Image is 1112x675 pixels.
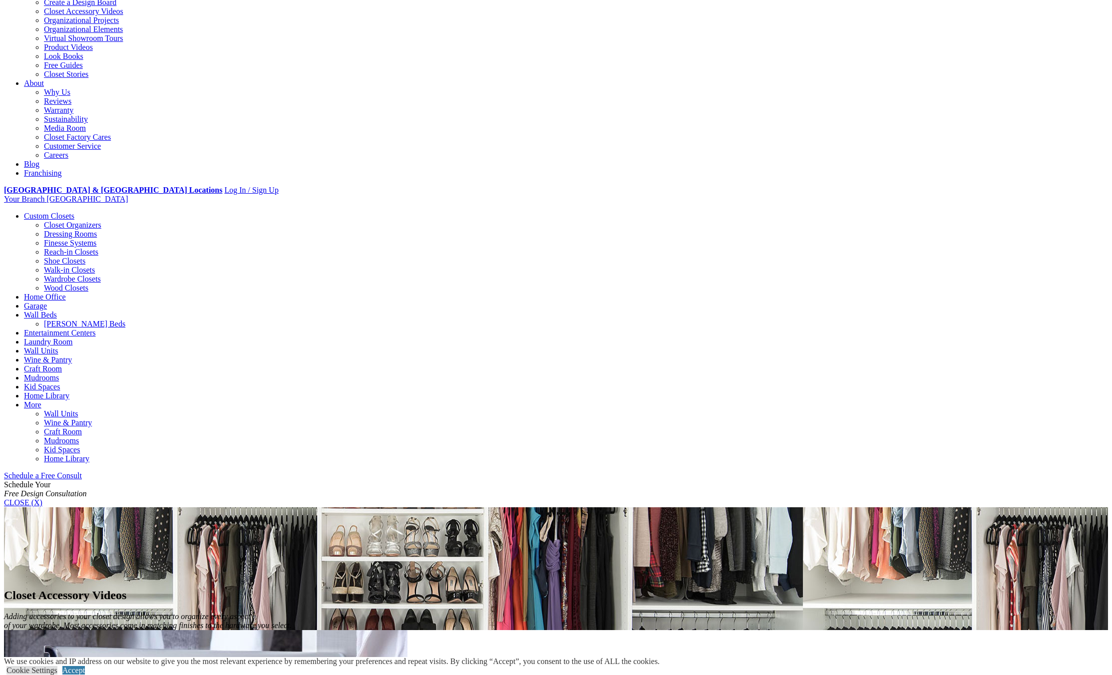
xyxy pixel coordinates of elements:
em: Adding accessories to your closet design allows you to organize every aspect of your wardrobe. Mo... [4,612,292,630]
div: We use cookies and IP address on our website to give you the most relevant experience by remember... [4,657,660,666]
em: Free Design Consultation [4,489,87,498]
a: Entertainment Centers [24,329,96,337]
a: Custom Closets [24,212,74,220]
a: Customer Service [44,142,101,150]
a: Product Videos [44,43,93,51]
a: Wardrobe Closets [44,275,101,283]
a: Dressing Rooms [44,230,97,238]
a: Wall Units [24,346,58,355]
span: Your Branch [4,195,44,203]
a: Closet Stories [44,70,88,78]
a: Cookie Settings [6,666,57,675]
a: Schedule a Free Consult (opens a dropdown menu) [4,471,82,480]
a: Warranty [44,106,73,114]
a: Sustainability [44,115,88,123]
a: Shoe Closets [44,257,85,265]
a: Finesse Systems [44,239,96,247]
a: Home Library [24,391,69,400]
h1: Closet Accessory Videos [4,589,1108,602]
a: Blog [24,160,39,168]
a: Why Us [44,88,70,96]
a: Closet Factory Cares [44,133,111,141]
a: Media Room [44,124,86,132]
a: Virtual Showroom Tours [44,34,123,42]
a: Log In / Sign Up [224,186,278,194]
a: Closet Accessory Videos [44,7,123,15]
a: Laundry Room [24,337,72,346]
a: Home Library [44,454,89,463]
a: Wall Units [44,409,78,418]
a: Reviews [44,97,71,105]
a: Wine & Pantry [24,355,72,364]
a: Kid Spaces [24,382,60,391]
a: Look Books [44,52,83,60]
a: About [24,79,44,87]
span: Schedule Your [4,480,87,498]
a: Walk-in Closets [44,266,95,274]
a: More menu text will display only on big screen [24,400,41,409]
a: Mudrooms [24,373,59,382]
a: Careers [44,151,68,159]
a: Wood Closets [44,284,88,292]
a: Franchising [24,169,62,177]
a: Accept [62,666,85,675]
a: Home Office [24,293,66,301]
a: Wine & Pantry [44,418,92,427]
a: Mudrooms [44,436,79,445]
a: Free Guides [44,61,83,69]
a: Craft Room [44,427,82,436]
a: Organizational Elements [44,25,123,33]
a: Craft Room [24,364,62,373]
span: [GEOGRAPHIC_DATA] [46,195,128,203]
a: Kid Spaces [44,445,80,454]
a: Your Branch [GEOGRAPHIC_DATA] [4,195,128,203]
a: Closet Organizers [44,221,101,229]
a: CLOSE (X) [4,498,42,507]
a: Organizational Projects [44,16,119,24]
a: Reach-in Closets [44,248,98,256]
a: [PERSON_NAME] Beds [44,320,125,328]
a: [GEOGRAPHIC_DATA] & [GEOGRAPHIC_DATA] Locations [4,186,222,194]
a: Wall Beds [24,311,57,319]
a: Garage [24,302,47,310]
